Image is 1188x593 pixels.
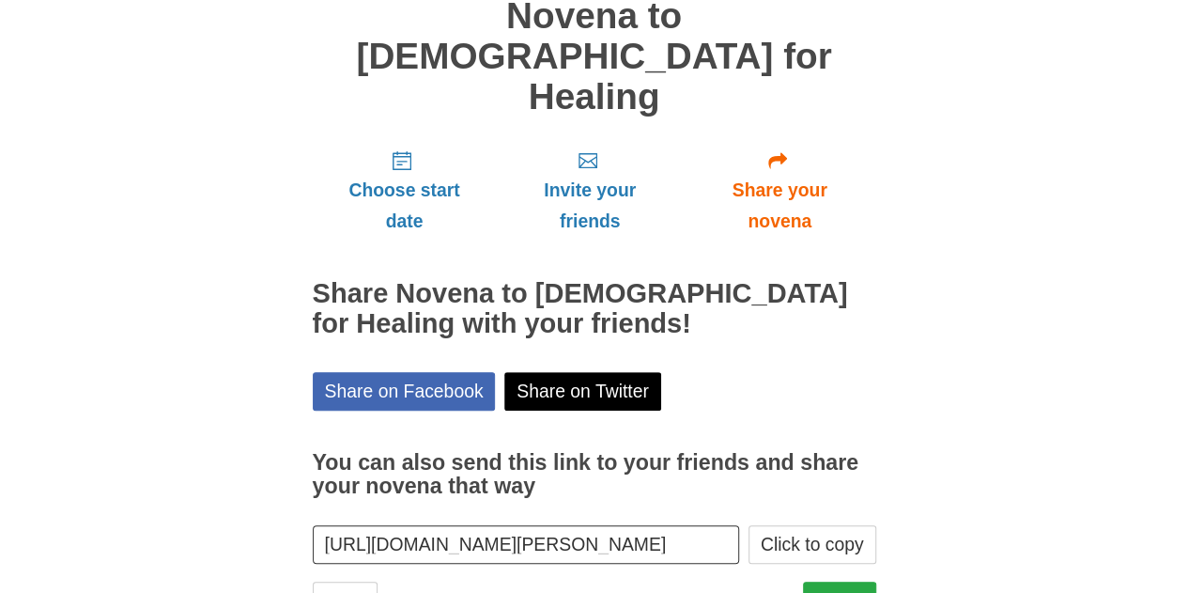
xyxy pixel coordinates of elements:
span: Invite your friends [515,175,664,237]
h3: You can also send this link to your friends and share your novena that way [313,451,876,499]
a: Share your novena [684,135,876,247]
span: Share your novena [702,175,857,237]
a: Share on Twitter [504,372,661,411]
a: Choose start date [313,135,497,247]
span: Choose start date [332,175,478,237]
button: Click to copy [748,525,876,564]
a: Share on Facebook [313,372,496,411]
h2: Share Novena to [DEMOGRAPHIC_DATA] for Healing with your friends! [313,279,876,339]
a: Invite your friends [496,135,683,247]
